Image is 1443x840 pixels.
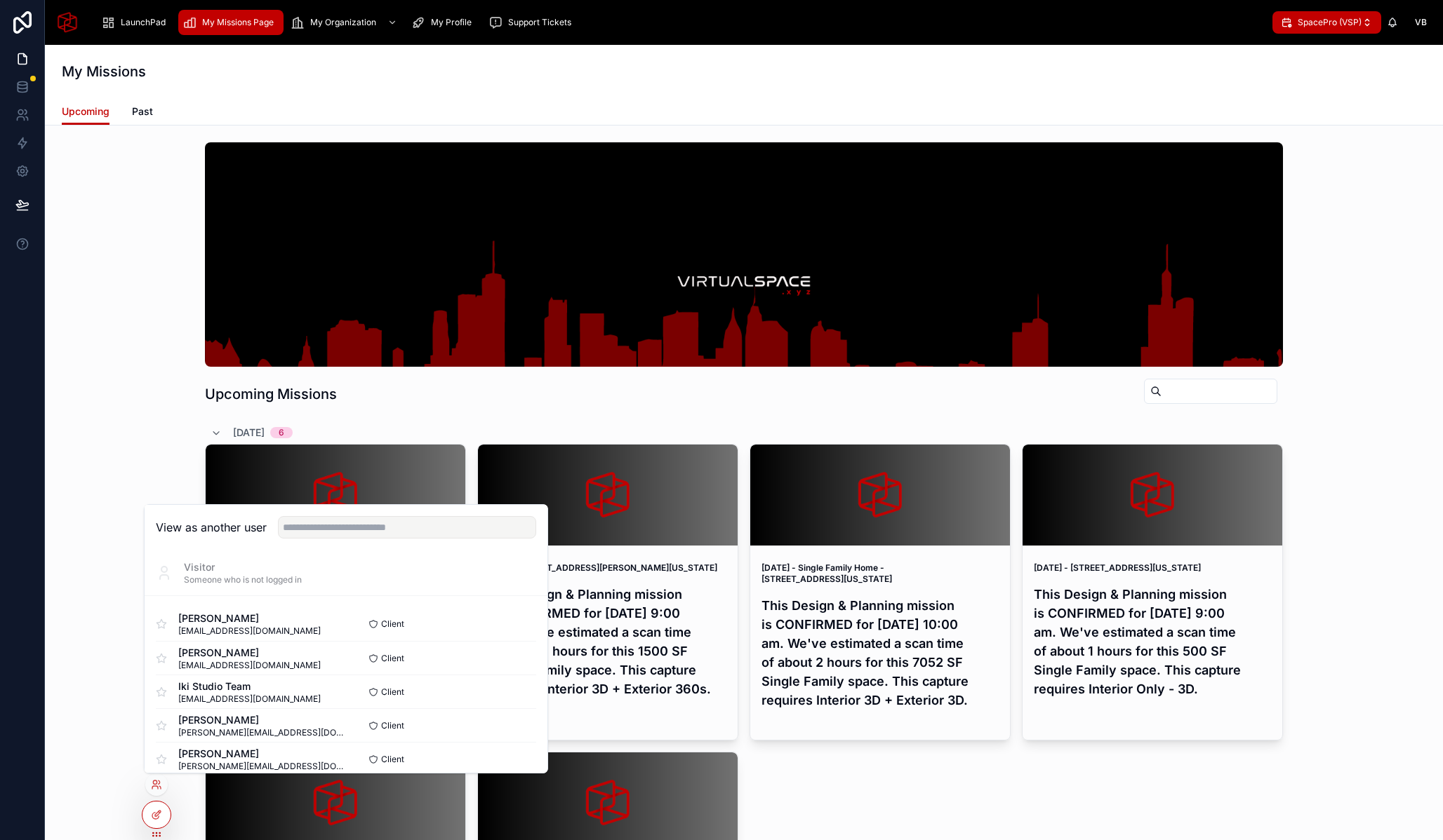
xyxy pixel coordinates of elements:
a: [DATE] - CitiBank - [GEOGRAPHIC_DATA], [GEOGRAPHIC_DATA] - [STREET_ADDRESS][US_STATE]This Documen... [205,444,466,740]
span: Someone who is not logged in [184,574,302,585]
a: Past [132,99,153,127]
a: LaunchPad [97,10,175,35]
span: SpacePro (VSP) [1298,17,1362,28]
span: Client [381,720,404,731]
h4: This Design & Planning mission is CONFIRMED for [DATE] 9:00 am. We've estimated a scan time of ab... [1034,585,1271,698]
span: VB [1415,17,1427,28]
h4: This Design & Planning mission is CONFIRMED for [DATE] 10:00 am. We've estimated a scan time of a... [762,596,999,710]
div: Processing.png [206,445,465,546]
span: Past [132,104,153,118]
a: [DATE] - Single Family Home - [STREET_ADDRESS][US_STATE]This Design & Planning mission is CONFIRM... [750,444,1011,740]
span: [DATE] [233,426,265,440]
span: [PERSON_NAME][EMAIL_ADDRESS][DOMAIN_NAME] [178,727,346,738]
h4: This Design & Planning mission is CONFIRMED for [DATE] 9:00 am. We've estimated a scan time of ab... [489,585,726,698]
span: My Profile [431,17,472,28]
strong: [DATE] - [STREET_ADDRESS][US_STATE] [1034,562,1201,573]
strong: [DATE][STREET_ADDRESS][PERSON_NAME][US_STATE] [489,562,717,573]
span: [PERSON_NAME][EMAIL_ADDRESS][DOMAIN_NAME] [178,761,346,772]
span: [EMAIL_ADDRESS][DOMAIN_NAME] [178,660,321,671]
div: Processing.png [478,445,738,546]
a: [DATE] - [STREET_ADDRESS][US_STATE]This Design & Planning mission is CONFIRMED for [DATE] 9:00 am... [1022,444,1283,740]
a: My Organization [286,10,404,35]
div: scrollable content [90,7,1272,38]
a: [DATE][STREET_ADDRESS][PERSON_NAME][US_STATE]This Design & Planning mission is CONFIRMED for [DAT... [477,444,738,740]
span: LaunchPad [121,17,166,28]
img: App logo [56,11,79,34]
span: My Missions Page [202,17,274,28]
button: SpacePro (VSP) [1272,11,1381,34]
span: [EMAIL_ADDRESS][DOMAIN_NAME] [178,625,321,637]
div: Processing.png [750,445,1010,546]
h2: View as another user [156,519,267,536]
div: Processing.png [1023,445,1282,546]
span: Client [381,653,404,664]
div: 6 [279,427,284,438]
span: [PERSON_NAME] [178,713,346,727]
span: My Organization [310,17,376,28]
h1: Upcoming Missions [205,384,337,404]
a: Upcoming [62,99,109,126]
span: Client [381,618,404,630]
span: Iki Studio Team [178,679,321,693]
a: My Missions Page [178,10,284,35]
strong: [DATE] - Single Family Home - [STREET_ADDRESS][US_STATE] [762,562,892,584]
span: Client [381,754,404,765]
span: Support Tickets [508,17,571,28]
a: My Profile [407,10,481,35]
span: [PERSON_NAME] [178,646,321,660]
span: Client [381,686,404,698]
span: [PERSON_NAME] [178,611,321,625]
h1: My Missions [62,62,146,81]
a: Support Tickets [484,10,581,35]
span: Upcoming [62,104,109,118]
span: [PERSON_NAME] [178,747,346,761]
span: [EMAIL_ADDRESS][DOMAIN_NAME] [178,693,321,705]
span: Visitor [184,560,302,574]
